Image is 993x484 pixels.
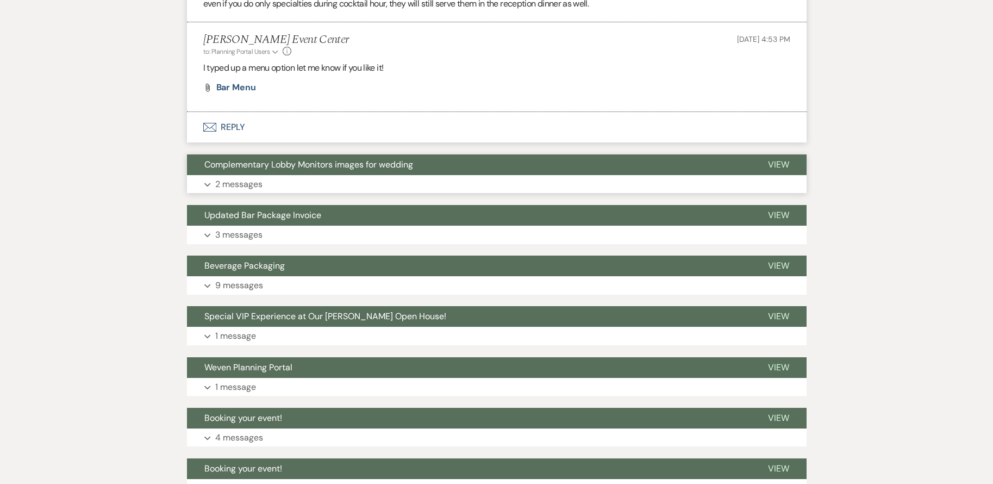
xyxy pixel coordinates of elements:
span: View [768,260,789,271]
p: 1 message [215,329,256,343]
button: View [751,205,807,226]
button: View [751,458,807,479]
button: 4 messages [187,429,807,447]
h5: [PERSON_NAME] Event Center [203,33,349,47]
button: 9 messages [187,276,807,295]
span: View [768,463,789,474]
button: View [751,357,807,378]
button: 1 message [187,327,807,345]
p: 3 messages [215,228,263,242]
button: 2 messages [187,175,807,194]
button: View [751,408,807,429]
button: Reply [187,112,807,142]
span: Weven Planning Portal [204,362,292,373]
span: Updated Bar Package Invoice [204,209,321,221]
button: View [751,154,807,175]
p: 2 messages [215,177,263,191]
button: View [751,256,807,276]
span: Booking your event! [204,463,282,474]
span: Beverage Packaging [204,260,285,271]
p: 1 message [215,380,256,394]
button: Booking your event! [187,458,751,479]
button: Weven Planning Portal [187,357,751,378]
button: to: Planning Portal Users [203,47,280,57]
span: Bar Menu [216,82,256,93]
button: 1 message [187,378,807,396]
span: View [768,412,789,424]
span: Special VIP Experience at Our [PERSON_NAME] Open House! [204,311,446,322]
span: Complementary Lobby Monitors images for wedding [204,159,413,170]
span: View [768,159,789,170]
span: View [768,311,789,322]
span: [DATE] 4:53 PM [737,34,790,44]
a: Bar Menu [216,83,256,92]
span: to: Planning Portal Users [203,47,270,56]
button: Special VIP Experience at Our [PERSON_NAME] Open House! [187,306,751,327]
p: 4 messages [215,431,263,445]
button: 3 messages [187,226,807,244]
button: Beverage Packaging [187,256,751,276]
span: View [768,362,789,373]
button: Updated Bar Package Invoice [187,205,751,226]
p: I typed up a menu option let me know if you like it! [203,61,790,75]
span: Booking your event! [204,412,282,424]
span: View [768,209,789,221]
p: 9 messages [215,278,263,293]
button: Complementary Lobby Monitors images for wedding [187,154,751,175]
button: Booking your event! [187,408,751,429]
button: View [751,306,807,327]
